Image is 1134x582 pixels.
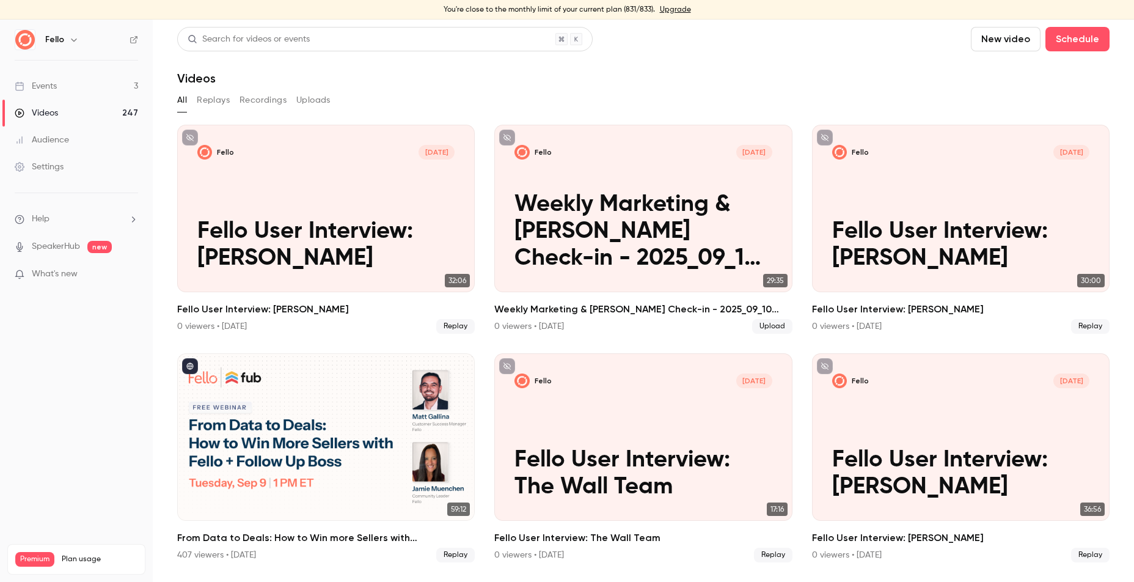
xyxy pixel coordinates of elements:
[419,145,455,160] span: [DATE]
[1053,145,1089,160] span: [DATE]
[812,125,1110,334] a: Fello User Interview: Shannon Biszantz Fello[DATE]Fello User Interview: [PERSON_NAME]30:00Fello U...
[754,548,792,562] span: Replay
[852,376,869,386] p: Fello
[752,319,792,334] span: Upload
[763,274,788,287] span: 29:35
[62,554,137,564] span: Plan usage
[812,125,1110,334] li: Fello User Interview: Shannon Biszantz
[535,376,552,386] p: Fello
[177,125,475,334] li: Fello User Interview: Jay Macklin
[15,107,58,119] div: Videos
[514,145,529,160] img: Weekly Marketing & Ryan Check-in - 2025_09_10 12_30 MDT - Recording
[177,71,216,86] h1: Videos
[812,320,882,333] div: 0 viewers • [DATE]
[494,549,564,561] div: 0 viewers • [DATE]
[660,5,691,15] a: Upgrade
[514,447,772,501] p: Fello User Interview: The Wall Team
[494,125,792,334] a: Weekly Marketing & Ryan Check-in - 2025_09_10 12_30 MDT - RecordingFello[DATE]Weekly Marketing & ...
[15,134,69,146] div: Audience
[177,302,475,317] h2: Fello User Interview: [PERSON_NAME]
[217,147,234,158] p: Fello
[188,33,310,46] div: Search for videos or events
[197,145,212,160] img: Fello User Interview: Jay Macklin
[852,147,869,158] p: Fello
[514,374,529,388] img: Fello User Interview: The Wall Team
[767,503,788,516] span: 17:16
[1045,27,1110,51] button: Schedule
[494,320,564,333] div: 0 viewers • [DATE]
[177,27,1110,575] section: Videos
[494,531,792,545] h2: Fello User Interview: The Wall Team
[15,161,64,173] div: Settings
[45,34,64,46] h6: Fello
[445,274,470,287] span: 32:06
[832,374,847,388] img: Fello User Interview: Buddy Blake
[812,353,1110,562] li: Fello User Interview: Buddy Blake
[197,218,455,272] p: Fello User Interview: [PERSON_NAME]
[32,213,49,226] span: Help
[177,549,256,561] div: 407 viewers • [DATE]
[177,320,247,333] div: 0 viewers • [DATE]
[817,358,833,374] button: unpublished
[1071,548,1110,562] span: Replay
[1080,503,1105,516] span: 36:56
[832,447,1090,501] p: Fello User Interview: [PERSON_NAME]
[182,358,198,374] button: published
[499,130,515,145] button: unpublished
[447,503,470,516] span: 59:12
[812,531,1110,545] h2: Fello User Interview: [PERSON_NAME]
[177,125,475,334] a: Fello User Interview: Jay MacklinFello[DATE]Fello User Interview: [PERSON_NAME]32:06Fello User In...
[177,353,475,562] li: From Data to Deals: How to Win more Sellers with Fello + Follow Up Boss
[177,353,475,562] a: 59:12From Data to Deals: How to Win more Sellers with [PERSON_NAME] + Follow Up Boss407 viewers •...
[15,80,57,92] div: Events
[436,319,475,334] span: Replay
[182,130,198,145] button: unpublished
[1053,374,1089,388] span: [DATE]
[1071,319,1110,334] span: Replay
[177,90,187,110] button: All
[817,130,833,145] button: unpublished
[494,125,792,334] li: Weekly Marketing & Ryan Check-in - 2025_09_10 12_30 MDT - Recording
[499,358,515,374] button: unpublished
[514,191,772,272] p: Weekly Marketing & [PERSON_NAME] Check-in - 2025_09_10 12_30 MDT - Recording
[535,147,552,158] p: Fello
[123,269,138,280] iframe: Noticeable Trigger
[15,552,54,567] span: Premium
[177,531,475,545] h2: From Data to Deals: How to Win more Sellers with [PERSON_NAME] + Follow Up Boss
[15,213,138,226] li: help-dropdown-opener
[832,218,1090,272] p: Fello User Interview: [PERSON_NAME]
[494,353,792,562] li: Fello User Interview: The Wall Team
[32,240,80,253] a: SpeakerHub
[971,27,1041,51] button: New video
[812,353,1110,562] a: Fello User Interview: Buddy BlakeFello[DATE]Fello User Interview: [PERSON_NAME]36:56Fello User In...
[812,549,882,561] div: 0 viewers • [DATE]
[812,302,1110,317] h2: Fello User Interview: [PERSON_NAME]
[240,90,287,110] button: Recordings
[736,374,772,388] span: [DATE]
[15,30,35,50] img: Fello
[494,302,792,317] h2: Weekly Marketing & [PERSON_NAME] Check-in - 2025_09_10 12_30 MDT - Recording
[32,268,78,281] span: What's new
[436,548,475,562] span: Replay
[296,90,331,110] button: Uploads
[832,145,847,160] img: Fello User Interview: Shannon Biszantz
[1077,274,1105,287] span: 30:00
[87,241,112,253] span: new
[736,145,772,160] span: [DATE]
[197,90,230,110] button: Replays
[494,353,792,562] a: Fello User Interview: The Wall TeamFello[DATE]Fello User Interview: The Wall Team17:16Fello User ...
